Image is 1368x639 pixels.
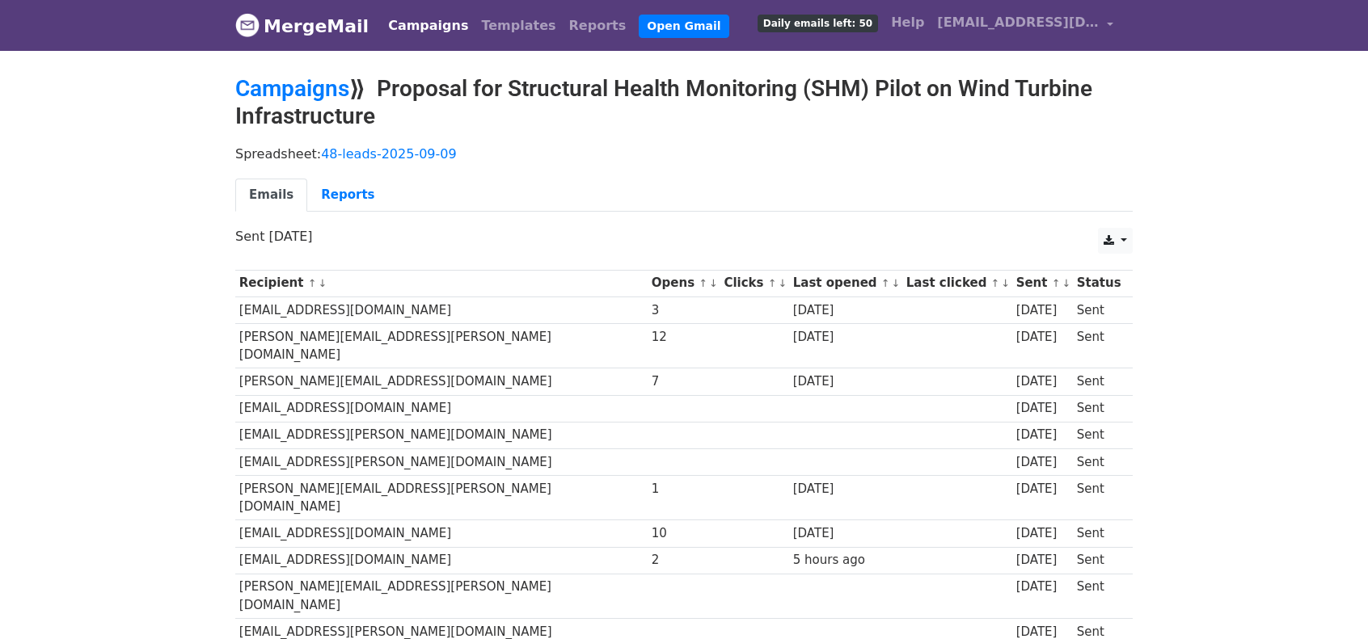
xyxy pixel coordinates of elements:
[235,228,1133,245] p: Sent [DATE]
[1062,277,1070,289] a: ↓
[652,328,716,347] div: 12
[1073,520,1125,547] td: Sent
[793,524,898,543] div: [DATE]
[235,475,648,520] td: [PERSON_NAME][EMAIL_ADDRESS][PERSON_NAME][DOMAIN_NAME]
[751,6,885,39] a: Daily emails left: 50
[1073,395,1125,422] td: Sent
[235,270,648,296] th: Recipient
[235,323,648,368] td: [PERSON_NAME][EMAIL_ADDRESS][PERSON_NAME][DOMAIN_NAME]
[793,551,898,570] div: 5 hours ago
[1016,551,1070,570] div: [DATE]
[382,10,475,42] a: Campaigns
[235,422,648,448] td: [EMAIL_ADDRESS][PERSON_NAME][DOMAIN_NAME]
[652,551,716,570] div: 2
[768,277,777,289] a: ↑
[235,296,648,323] td: [EMAIL_ADDRESS][DOMAIN_NAME]
[235,75,1133,129] h2: ⟫ Proposal for Structural Health Monitoring (SHM) Pilot on Wind Turbine Infrastructure
[235,448,648,475] td: [EMAIL_ADDRESS][PERSON_NAME][DOMAIN_NAME]
[1016,426,1070,444] div: [DATE]
[235,395,648,422] td: [EMAIL_ADDRESS][DOMAIN_NAME]
[699,277,707,289] a: ↑
[1016,524,1070,543] div: [DATE]
[1016,372,1070,391] div: [DATE]
[778,277,787,289] a: ↓
[881,277,890,289] a: ↑
[931,6,1120,44] a: [EMAIL_ADDRESS][DOMAIN_NAME]
[475,10,562,42] a: Templates
[321,146,456,162] a: 48-leads-2025-09-09
[793,480,898,498] div: [DATE]
[1001,277,1010,289] a: ↓
[789,270,902,296] th: Last opened
[1073,368,1125,395] td: Sent
[1073,574,1125,619] td: Sent
[793,372,898,391] div: [DATE]
[793,301,898,320] div: [DATE]
[235,574,648,619] td: [PERSON_NAME][EMAIL_ADDRESS][PERSON_NAME][DOMAIN_NAME]
[308,277,317,289] a: ↑
[307,179,388,212] a: Reports
[639,15,728,38] a: Open Gmail
[709,277,718,289] a: ↓
[1016,453,1070,472] div: [DATE]
[235,145,1133,162] p: Spreadsheet:
[1016,301,1070,320] div: [DATE]
[1073,270,1125,296] th: Status
[1016,328,1070,347] div: [DATE]
[652,524,716,543] div: 10
[652,372,716,391] div: 7
[648,270,720,296] th: Opens
[563,10,633,42] a: Reports
[1016,399,1070,418] div: [DATE]
[937,13,1099,32] span: [EMAIL_ADDRESS][DOMAIN_NAME]
[991,277,1000,289] a: ↑
[235,547,648,574] td: [EMAIL_ADDRESS][DOMAIN_NAME]
[1073,448,1125,475] td: Sent
[235,13,260,37] img: MergeMail logo
[652,301,716,320] div: 3
[235,368,648,395] td: [PERSON_NAME][EMAIL_ADDRESS][DOMAIN_NAME]
[885,6,931,39] a: Help
[235,9,369,43] a: MergeMail
[1073,323,1125,368] td: Sent
[235,520,648,547] td: [EMAIL_ADDRESS][DOMAIN_NAME]
[1016,578,1070,596] div: [DATE]
[902,270,1012,296] th: Last clicked
[652,480,716,498] div: 1
[1012,270,1073,296] th: Sent
[318,277,327,289] a: ↓
[1052,277,1061,289] a: ↑
[793,328,898,347] div: [DATE]
[720,270,789,296] th: Clicks
[1073,422,1125,448] td: Sent
[1287,561,1368,639] iframe: Chat Widget
[1016,480,1070,498] div: [DATE]
[235,179,307,212] a: Emails
[1073,296,1125,323] td: Sent
[758,15,878,32] span: Daily emails left: 50
[235,75,349,102] a: Campaigns
[1073,547,1125,574] td: Sent
[892,277,901,289] a: ↓
[1073,475,1125,520] td: Sent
